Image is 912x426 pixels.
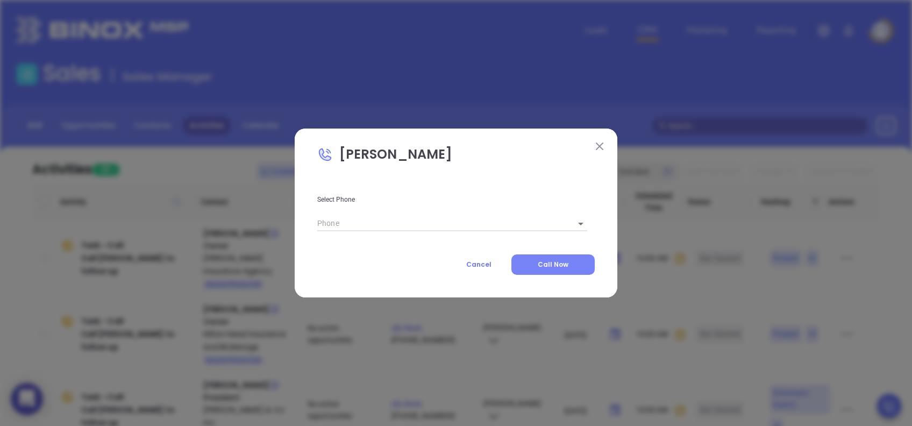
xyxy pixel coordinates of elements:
[511,254,595,275] button: Call Now
[596,143,603,150] img: close modal
[538,260,568,269] span: Call Now
[446,254,511,275] button: Cancel
[317,216,561,232] input: Phone
[466,260,491,269] span: Cancel
[317,145,595,169] p: [PERSON_NAME]
[317,194,595,205] p: Select Phone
